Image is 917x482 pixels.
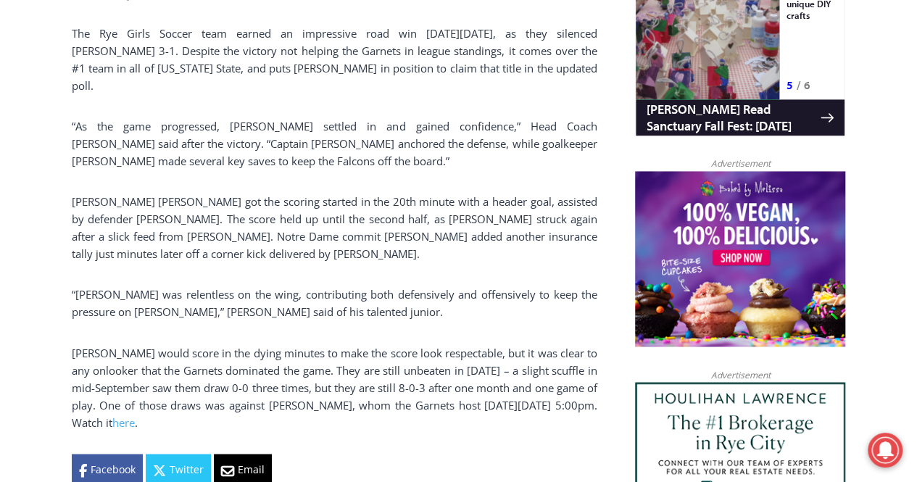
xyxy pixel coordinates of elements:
a: here [112,415,135,429]
p: “[PERSON_NAME] was relentless on the wing, contributing both defensively and offensively to keep ... [72,286,597,320]
span: Advertisement [696,157,784,170]
div: 6 [169,122,175,137]
p: “As the game progressed, [PERSON_NAME] settled in and gained confidence,” Head Coach [PERSON_NAME... [72,117,597,170]
h4: [PERSON_NAME] Read Sanctuary Fall Fest: [DATE] [12,146,186,179]
div: unique DIY crafts [152,43,202,119]
div: 5 [152,122,158,137]
p: The Rye Girls Soccer team earned an impressive road win [DATE][DATE], as they silenced [PERSON_NA... [72,25,597,94]
img: Baked by Melissa [635,171,845,346]
span: Advertisement [696,367,784,381]
p: [PERSON_NAME] [PERSON_NAME] got the scoring started in the 20th minute with a header goal, assist... [72,193,597,262]
div: / [162,122,165,137]
p: [PERSON_NAME] would score in the dying minutes to make the score look respectable, but it was cle... [72,344,597,431]
div: Apply Now <> summer and RHS senior internships available [366,1,685,141]
a: Intern @ [DOMAIN_NAME] [349,141,702,180]
a: [PERSON_NAME] Read Sanctuary Fall Fest: [DATE] [1,144,209,180]
span: Intern @ [DOMAIN_NAME] [379,144,672,177]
